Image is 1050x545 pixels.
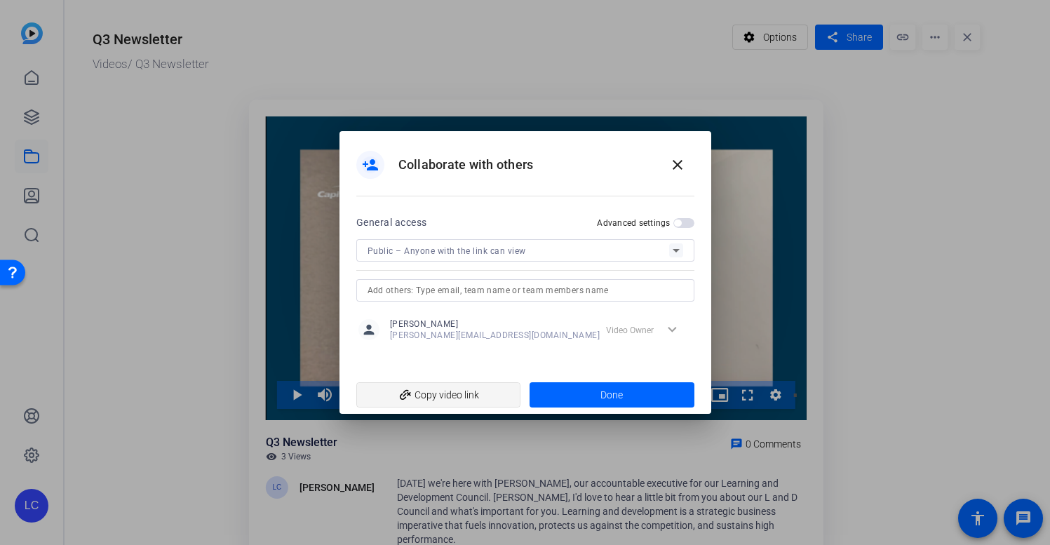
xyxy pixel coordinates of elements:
h2: Advanced settings [597,217,670,229]
mat-icon: add_link [394,384,418,408]
span: Done [600,388,623,403]
input: Add others: Type email, team name or team members name [368,282,683,299]
span: Copy video link [368,382,510,408]
mat-icon: close [669,156,686,173]
h1: Collaborate with others [398,156,534,173]
button: Copy video link [356,382,521,408]
span: Public – Anyone with the link can view [368,246,526,256]
span: [PERSON_NAME] [390,318,600,330]
button: Done [530,382,694,408]
mat-icon: person [358,319,379,340]
mat-icon: person_add [362,156,379,173]
h2: General access [356,214,427,231]
span: [PERSON_NAME][EMAIL_ADDRESS][DOMAIN_NAME] [390,330,600,341]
